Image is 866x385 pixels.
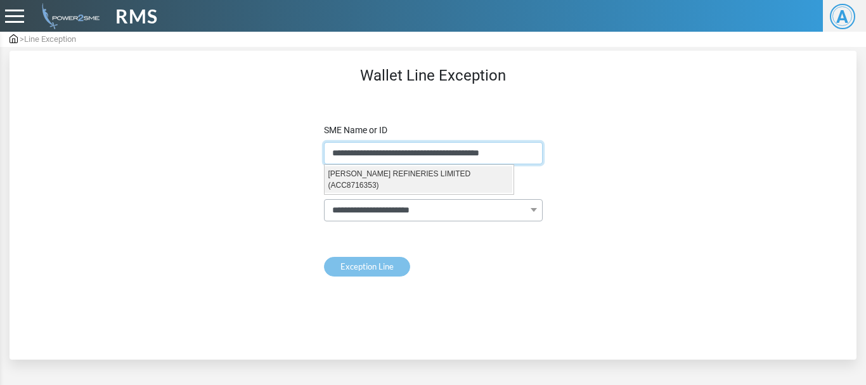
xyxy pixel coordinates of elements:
p: Wallet Line Exception [77,64,790,87]
span: RMS [115,2,158,30]
span: Line Exception [24,34,76,44]
img: admin [10,34,18,43]
button: Exception Line [324,257,410,277]
span: A [830,4,855,29]
label: SME Name or ID [319,124,395,137]
div: [PERSON_NAME] REFINERIES LIMITED (ACC8716353) [328,168,508,191]
label: Payment Line [319,181,395,194]
img: admin [37,3,100,29]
